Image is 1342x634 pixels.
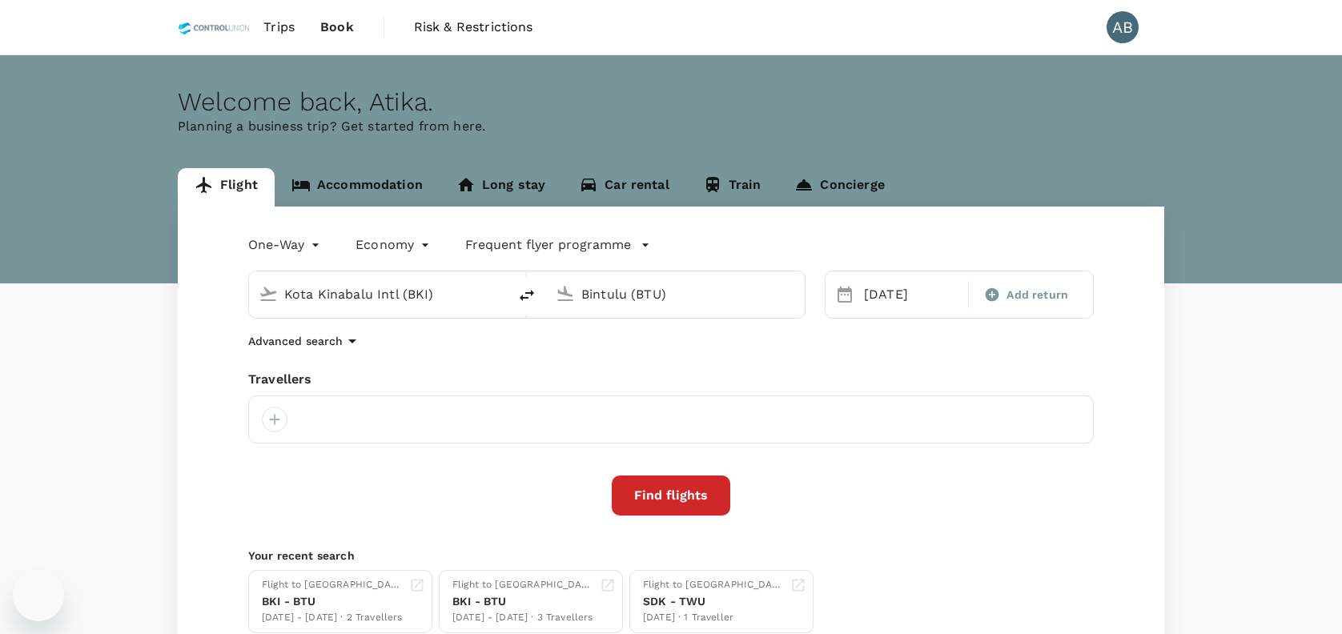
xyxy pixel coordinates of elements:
[248,333,343,349] p: Advanced search
[356,232,433,258] div: Economy
[777,168,901,207] a: Concierge
[1107,11,1139,43] div: AB
[320,18,354,37] span: Book
[643,610,784,626] div: [DATE] · 1 Traveller
[262,610,403,626] div: [DATE] - [DATE] · 2 Travellers
[643,577,784,593] div: Flight to [GEOGRAPHIC_DATA]
[643,593,784,610] div: SDK - TWU
[858,279,965,311] div: [DATE]
[248,370,1094,389] div: Travellers
[612,475,730,516] button: Find flights
[452,593,593,610] div: BKI - BTU
[275,168,440,207] a: Accommodation
[13,570,64,621] iframe: Button to launch messaging window
[248,548,1094,564] p: Your recent search
[248,331,362,351] button: Advanced search
[414,18,533,37] span: Risk & Restrictions
[562,168,686,207] a: Car rental
[508,276,546,315] button: delete
[496,292,500,295] button: Open
[794,292,797,295] button: Open
[178,117,1164,136] p: Planning a business trip? Get started from here.
[581,282,771,307] input: Going to
[263,18,295,37] span: Trips
[178,168,275,207] a: Flight
[686,168,778,207] a: Train
[284,282,474,307] input: Depart from
[440,168,562,207] a: Long stay
[1006,287,1068,303] span: Add return
[262,577,403,593] div: Flight to [GEOGRAPHIC_DATA]
[178,87,1164,117] div: Welcome back , Atika .
[465,235,650,255] button: Frequent flyer programme
[178,10,251,45] img: Control Union Malaysia Sdn. Bhd.
[452,610,593,626] div: [DATE] - [DATE] · 3 Travellers
[465,235,631,255] p: Frequent flyer programme
[452,577,593,593] div: Flight to [GEOGRAPHIC_DATA]
[248,232,323,258] div: One-Way
[262,593,403,610] div: BKI - BTU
